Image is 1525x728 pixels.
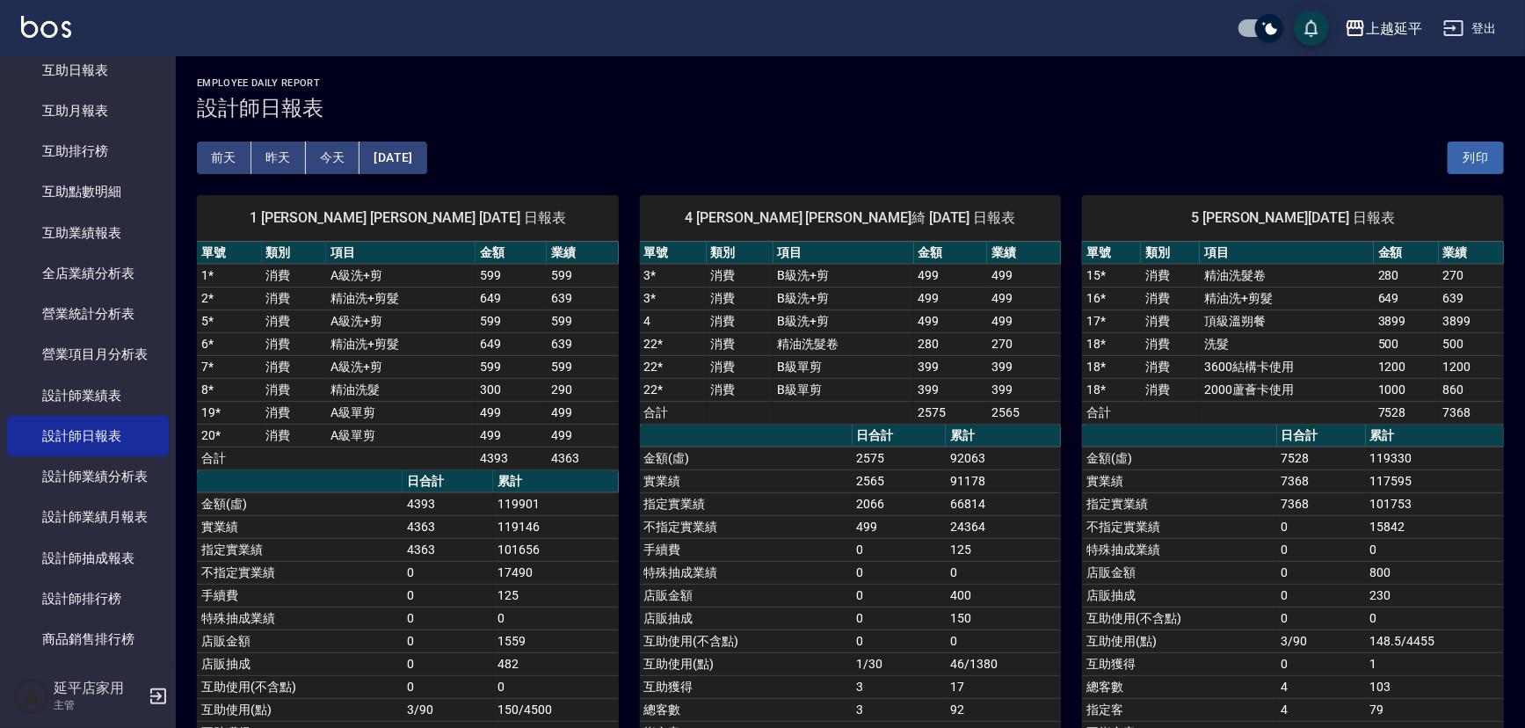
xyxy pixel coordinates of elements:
th: 日合計 [853,425,947,448]
td: 4363 [403,515,493,538]
td: 0 [1277,538,1366,561]
td: 店販抽成 [197,652,403,675]
td: 17490 [493,561,619,584]
td: 280 [1374,264,1439,287]
td: 599 [547,309,618,332]
td: 3600結構卡使用 [1200,355,1373,378]
td: 125 [493,584,619,607]
td: 消費 [707,287,773,309]
td: 0 [853,607,947,630]
td: 消費 [1141,287,1200,309]
td: 0 [1277,584,1366,607]
a: 全店業績分析表 [7,253,169,294]
td: 實業績 [1082,470,1276,492]
td: 4 [1277,698,1366,721]
td: 特殊抽成業績 [1082,538,1276,561]
td: 消費 [262,309,327,332]
h5: 延平店家用 [54,680,143,697]
td: 互助獲得 [1082,652,1276,675]
span: 4 [PERSON_NAME] [PERSON_NAME]綺 [DATE] 日報表 [661,209,1041,227]
td: 總客數 [1082,675,1276,698]
td: 互助使用(點) [197,698,403,721]
td: 499 [987,309,1061,332]
td: 3899 [1374,309,1439,332]
td: 消費 [262,401,327,424]
th: 單號 [1082,242,1141,265]
td: 精油洗+剪髮 [326,332,476,355]
td: 3 [853,675,947,698]
td: 499 [987,264,1061,287]
td: 125 [946,538,1061,561]
td: 1 [1366,652,1504,675]
td: 800 [1366,561,1504,584]
td: 270 [1439,264,1504,287]
td: 1/30 [853,652,947,675]
td: 92 [946,698,1061,721]
img: Logo [21,16,71,38]
td: 1000 [1374,378,1439,401]
div: 上越延平 [1366,18,1422,40]
td: 3/90 [1277,630,1366,652]
td: 指定客 [1082,698,1276,721]
td: 消費 [707,355,773,378]
td: 消費 [262,378,327,401]
td: 消費 [262,424,327,447]
td: 不指定實業績 [1082,515,1276,538]
button: save [1294,11,1329,46]
td: 148.5/4455 [1366,630,1504,652]
td: 消費 [1141,264,1200,287]
td: 270 [987,332,1061,355]
td: 101753 [1366,492,1504,515]
a: 商品銷售排行榜 [7,619,169,659]
td: B級洗+剪 [773,264,914,287]
td: B級洗+剪 [773,309,914,332]
td: 0 [853,584,947,607]
a: 4 [644,314,651,328]
a: 設計師業績月報表 [7,497,169,537]
th: 日合計 [403,470,493,493]
td: 119146 [493,515,619,538]
td: 119901 [493,492,619,515]
td: 0 [403,561,493,584]
a: 商品消耗明細 [7,659,169,700]
td: 不指定實業績 [197,561,403,584]
td: 4 [1277,675,1366,698]
a: 設計師排行榜 [7,579,169,619]
td: 互助使用(不含點) [197,675,403,698]
td: 499 [476,424,547,447]
td: 300 [476,378,547,401]
p: 主管 [54,697,143,713]
td: 499 [914,309,988,332]
td: B級單剪 [773,378,914,401]
td: 消費 [707,264,773,287]
td: 0 [853,561,947,584]
td: 17 [946,675,1061,698]
th: 業績 [1439,242,1504,265]
td: 117595 [1366,470,1504,492]
td: 合計 [197,447,262,470]
td: 649 [476,287,547,309]
a: 設計師業績表 [7,375,169,416]
td: 7368 [1277,492,1366,515]
button: 上越延平 [1338,11,1429,47]
td: 2066 [853,492,947,515]
td: 特殊抽成業績 [640,561,853,584]
h2: Employee Daily Report [197,77,1504,89]
td: 150/4500 [493,698,619,721]
td: 消費 [262,332,327,355]
td: 金額(虛) [1082,447,1276,470]
td: 101656 [493,538,619,561]
th: 業績 [987,242,1061,265]
td: 店販金額 [1082,561,1276,584]
td: 消費 [262,287,327,309]
td: 2575 [853,447,947,470]
td: 599 [476,264,547,287]
td: 599 [476,355,547,378]
td: 4363 [547,447,618,470]
td: 0 [1366,538,1504,561]
button: 前天 [197,142,251,174]
td: 639 [547,332,618,355]
h3: 設計師日報表 [197,96,1504,120]
td: 消費 [262,355,327,378]
td: 不指定實業績 [640,515,853,538]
